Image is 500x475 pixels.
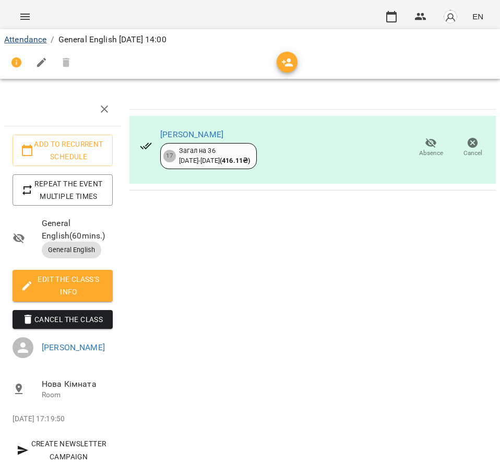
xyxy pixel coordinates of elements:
[42,217,113,242] span: General English ( 60 mins. )
[4,34,46,44] a: Attendance
[463,149,482,158] span: Cancel
[472,11,483,22] span: EN
[21,177,104,203] span: Repeat the event multiple times
[58,33,166,46] p: General English [DATE] 14:00
[443,9,458,24] img: avatar_s.png
[410,133,452,162] button: Absence
[51,33,54,46] li: /
[42,390,113,400] p: Room
[42,245,101,255] span: General English
[21,313,104,326] span: Cancel the class
[4,33,496,46] nav: breadcrumb
[452,133,494,162] button: Cancel
[13,310,113,329] button: Cancel the class
[419,149,443,158] span: Absence
[13,174,113,206] button: Repeat the event multiple times
[468,7,487,26] button: EN
[13,135,113,166] button: Add to recurrent schedule
[163,150,176,162] div: 17
[21,273,104,298] span: Edit the class's Info
[13,4,38,29] button: Menu
[42,378,113,390] span: Нова Кімната
[160,129,223,139] a: [PERSON_NAME]
[13,434,113,466] button: Create Newsletter Campaign
[13,414,113,424] p: [DATE] 17:19:50
[179,146,250,165] div: Загал на 36 [DATE] - [DATE]
[220,157,250,164] b: ( 416.11 ₴ )
[21,138,104,163] span: Add to recurrent schedule
[17,437,109,462] span: Create Newsletter Campaign
[42,342,105,352] a: [PERSON_NAME]
[13,270,113,301] button: Edit the class's Info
